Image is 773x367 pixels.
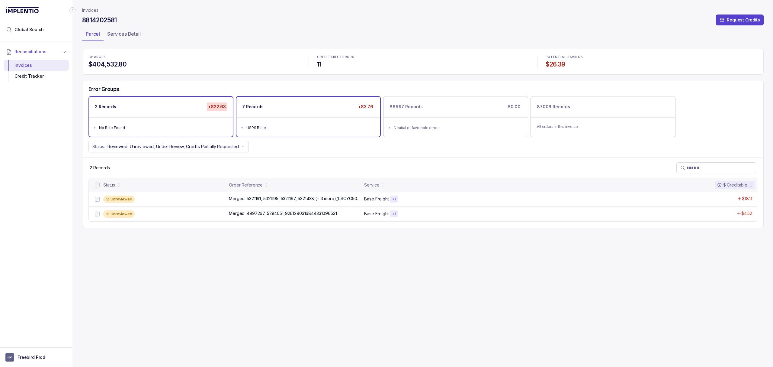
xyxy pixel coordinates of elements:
p: POTENTIAL SAVINGS [546,55,757,59]
p: All orders in this invoice [537,124,669,130]
nav: breadcrumb [82,7,98,13]
h5: Error Groups [88,86,119,93]
p: Reviewed, Unreviewed, Under Review, Credits Partially Requested [107,144,239,150]
p: 87006 Records [537,104,570,110]
ul: Tab Group [82,29,764,41]
div: Status [103,182,115,188]
h4: 11 [317,60,529,69]
li: Tab Parcel [82,29,104,41]
p: Base Freight [364,196,389,202]
button: Request Credits [716,15,764,25]
p: Merged: 5321191, 5321195, 5321197, 5321438 (+ 3 more)_1LSCYG5005B4GNJ [229,196,361,202]
span: Global Search [14,27,44,33]
input: checkbox-checkbox [95,212,100,216]
span: User initials [5,353,14,362]
p: CREDITABLE ERRORS [317,55,529,59]
p: +$3.76 [357,102,374,111]
p: Request Credits [727,17,760,23]
p: Merged: 4997267, 5284051_9261290316844331096531 [229,210,337,216]
div: Order Reference [229,182,263,188]
div: $ Creditable [717,182,747,188]
div: No Rate Found [99,125,226,131]
div: Unreviewed [103,196,135,203]
input: checkbox-checkbox [95,197,100,202]
p: Services Detail [107,30,141,37]
p: Parcel [86,30,100,37]
div: Invoices [8,60,64,71]
p: $0.00 [506,102,522,111]
p: Base Freight [364,211,389,217]
a: Invoices [82,7,98,13]
p: CHARGES [88,55,300,59]
p: + 1 [392,212,396,216]
div: USPS Base [246,125,374,131]
div: Service [364,182,379,188]
p: 2 Records [95,104,116,110]
li: Tab Services Detail [104,29,144,41]
div: Remaining page entries [90,165,110,171]
button: Reconciliations [4,45,69,58]
div: Collapse Icon [69,7,76,14]
p: 2 Records [90,165,110,171]
p: 86997 Records [390,104,423,110]
p: Status: [92,144,105,150]
button: User initialsFreebird Prod [5,353,67,362]
div: Credit Tracker [8,71,64,82]
div: Reconciliations [4,59,69,83]
div: Unreviewed [103,210,135,218]
p: 7 Records [242,104,264,110]
p: Freebird Prod [18,354,45,360]
input: checkbox-checkbox [95,183,100,187]
h4: $26.39 [546,60,757,69]
p: $18.11 [742,196,752,202]
h4: 8814202581 [82,16,117,24]
h4: $404,532.80 [88,60,300,69]
div: Neutral or favorable errors [394,125,521,131]
p: $4.52 [741,210,752,216]
p: +$22.63 [207,102,227,111]
button: Status:Reviewed, Unreviewed, Under Review, Credits Partially Requested [88,141,249,152]
span: Reconciliations [14,49,47,55]
p: + 1 [392,197,396,202]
